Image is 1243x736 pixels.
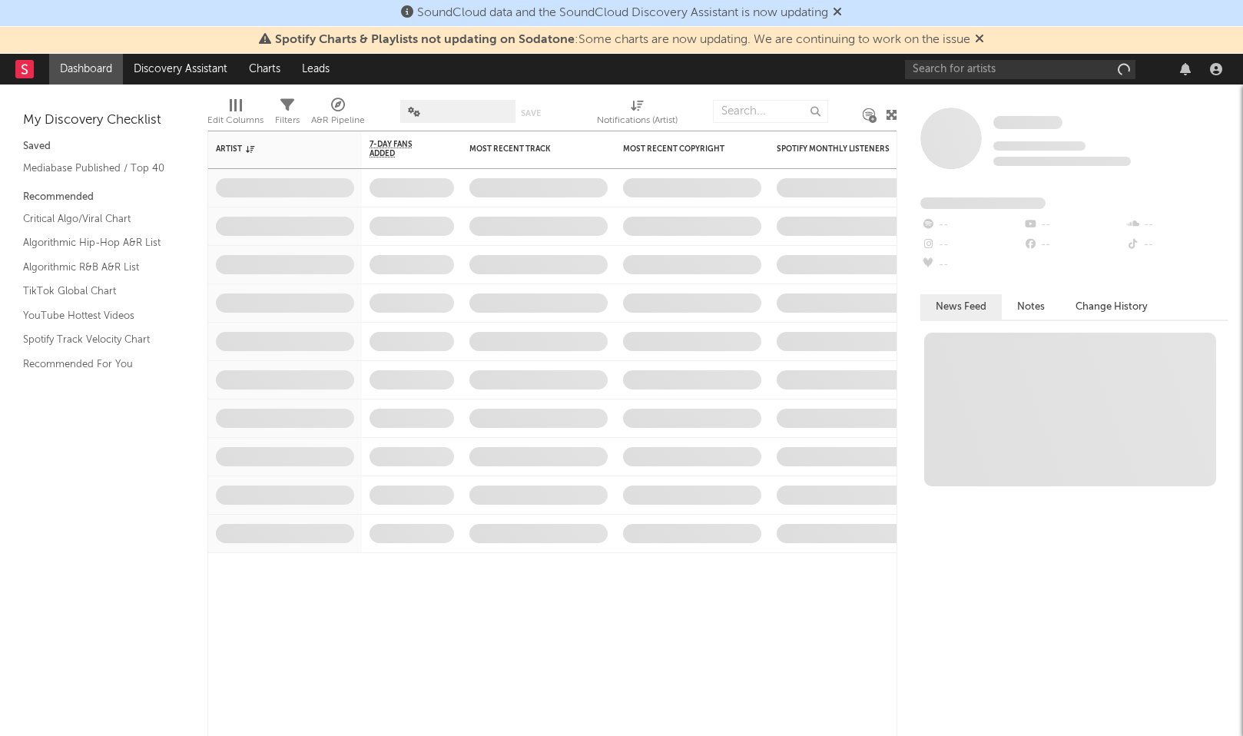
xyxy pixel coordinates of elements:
[291,54,340,85] a: Leads
[417,7,828,19] span: SoundCloud data and the SoundCloud Discovery Assistant is now updating
[920,235,1023,255] div: --
[238,54,291,85] a: Charts
[23,307,169,324] a: YouTube Hottest Videos
[23,160,169,177] a: Mediabase Published / Top 40
[311,111,365,130] div: A&R Pipeline
[920,197,1046,209] span: Fans Added by Platform
[993,116,1062,129] span: Some Artist
[833,7,842,19] span: Dismiss
[1002,294,1060,320] button: Notes
[23,138,184,156] div: Saved
[1125,215,1228,235] div: --
[23,234,169,251] a: Algorithmic Hip-Hop A&R List
[275,34,575,46] span: Spotify Charts & Playlists not updating on Sodatone
[275,111,300,130] div: Filters
[623,144,738,154] div: Most Recent Copyright
[23,111,184,130] div: My Discovery Checklist
[1125,235,1228,255] div: --
[905,60,1135,79] input: Search for artists
[597,92,678,137] div: Notifications (Artist)
[216,144,331,154] div: Artist
[993,141,1086,151] span: Tracking Since: [DATE]
[1060,294,1163,320] button: Change History
[713,100,828,123] input: Search...
[597,111,678,130] div: Notifications (Artist)
[920,215,1023,235] div: --
[469,144,585,154] div: Most Recent Track
[920,255,1023,275] div: --
[23,356,169,373] a: Recommended For You
[275,34,970,46] span: : Some charts are now updating. We are continuing to work on the issue
[1023,235,1125,255] div: --
[370,140,431,158] span: 7-Day Fans Added
[123,54,238,85] a: Discovery Assistant
[207,111,264,130] div: Edit Columns
[521,109,541,118] button: Save
[23,188,184,207] div: Recommended
[23,259,169,276] a: Algorithmic R&B A&R List
[275,92,300,137] div: Filters
[1023,215,1125,235] div: --
[311,92,365,137] div: A&R Pipeline
[23,283,169,300] a: TikTok Global Chart
[975,34,984,46] span: Dismiss
[49,54,123,85] a: Dashboard
[777,144,892,154] div: Spotify Monthly Listeners
[993,115,1062,131] a: Some Artist
[920,294,1002,320] button: News Feed
[23,211,169,227] a: Critical Algo/Viral Chart
[23,331,169,348] a: Spotify Track Velocity Chart
[993,157,1131,166] span: 0 fans last week
[207,92,264,137] div: Edit Columns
